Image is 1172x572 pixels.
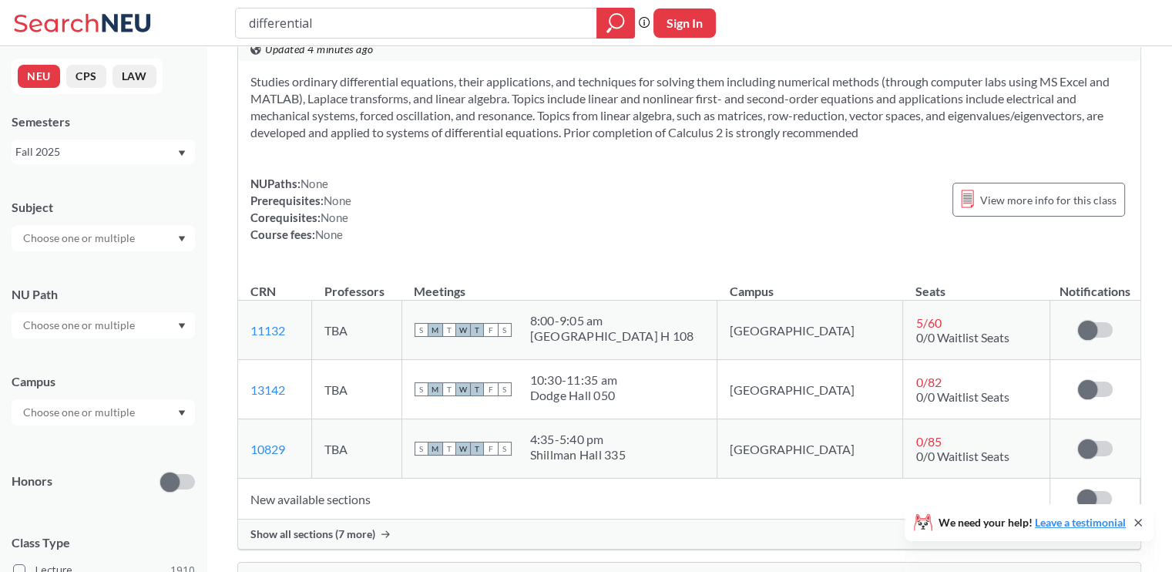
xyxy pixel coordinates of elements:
[238,479,1049,520] td: New available sections
[530,372,618,388] div: 10:30 - 11:35 am
[717,301,903,360] td: [GEOGRAPHIC_DATA]
[178,236,186,242] svg: Dropdown arrow
[530,313,694,328] div: 8:00 - 9:05 am
[1049,267,1140,301] th: Notifications
[12,473,52,490] p: Honors
[1035,516,1126,529] a: Leave a testimonial
[903,267,1050,301] th: Seats
[315,227,343,241] span: None
[12,113,195,130] div: Semesters
[250,382,285,397] a: 13142
[470,323,484,337] span: T
[66,65,106,88] button: CPS
[498,442,512,456] span: S
[250,73,1128,141] section: Studies ordinary differential equations, their applications, and techniques for solving them incl...
[717,419,903,479] td: [GEOGRAPHIC_DATA]
[606,12,625,34] svg: magnifying glass
[15,316,145,335] input: Choose one or multiple
[484,442,498,456] span: F
[717,267,903,301] th: Campus
[15,403,145,422] input: Choose one or multiple
[401,267,717,301] th: Meetings
[18,65,60,88] button: NEU
[250,283,276,300] div: CRN
[915,389,1009,404] span: 0/0 Waitlist Seats
[250,323,285,338] a: 11132
[428,323,442,337] span: M
[498,382,512,396] span: S
[312,419,401,479] td: TBA
[530,432,626,447] div: 4:35 - 5:40 pm
[456,442,470,456] span: W
[415,442,428,456] span: S
[456,382,470,396] span: W
[415,382,428,396] span: S
[939,517,1126,528] span: We need your help!
[12,286,195,303] div: NU Path
[470,442,484,456] span: T
[250,175,351,243] div: NUPaths: Prerequisites: Corequisites: Course fees:
[498,323,512,337] span: S
[717,360,903,419] td: [GEOGRAPHIC_DATA]
[442,442,456,456] span: T
[12,312,195,338] div: Dropdown arrow
[470,382,484,396] span: T
[12,140,195,164] div: Fall 2025Dropdown arrow
[915,449,1009,463] span: 0/0 Waitlist Seats
[596,8,635,39] div: magnifying glass
[530,447,626,463] div: Shillman Hall 335
[653,8,716,38] button: Sign In
[915,375,941,389] span: 0 / 82
[12,199,195,216] div: Subject
[428,382,442,396] span: M
[456,323,470,337] span: W
[178,410,186,416] svg: Dropdown arrow
[178,323,186,329] svg: Dropdown arrow
[250,527,375,541] span: Show all sections (7 more)
[530,328,694,344] div: [GEOGRAPHIC_DATA] H 108
[12,225,195,251] div: Dropdown arrow
[442,323,456,337] span: T
[301,177,328,190] span: None
[247,10,586,36] input: Class, professor, course number, "phrase"
[265,41,374,58] span: Updated 4 minutes ago
[321,210,348,224] span: None
[250,442,285,456] a: 10829
[312,301,401,360] td: TBA
[312,360,401,419] td: TBA
[915,434,941,449] span: 0 / 85
[178,150,186,156] svg: Dropdown arrow
[15,143,176,160] div: Fall 2025
[12,534,195,551] span: Class Type
[324,193,351,207] span: None
[484,382,498,396] span: F
[484,323,498,337] span: F
[12,399,195,426] div: Dropdown arrow
[442,382,456,396] span: T
[915,330,1009,345] span: 0/0 Waitlist Seats
[915,315,941,330] span: 5 / 60
[12,373,195,390] div: Campus
[428,442,442,456] span: M
[15,229,145,247] input: Choose one or multiple
[415,323,428,337] span: S
[980,190,1117,210] span: View more info for this class
[112,65,156,88] button: LAW
[238,520,1140,549] div: Show all sections (7 more)
[312,267,401,301] th: Professors
[530,388,618,403] div: Dodge Hall 050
